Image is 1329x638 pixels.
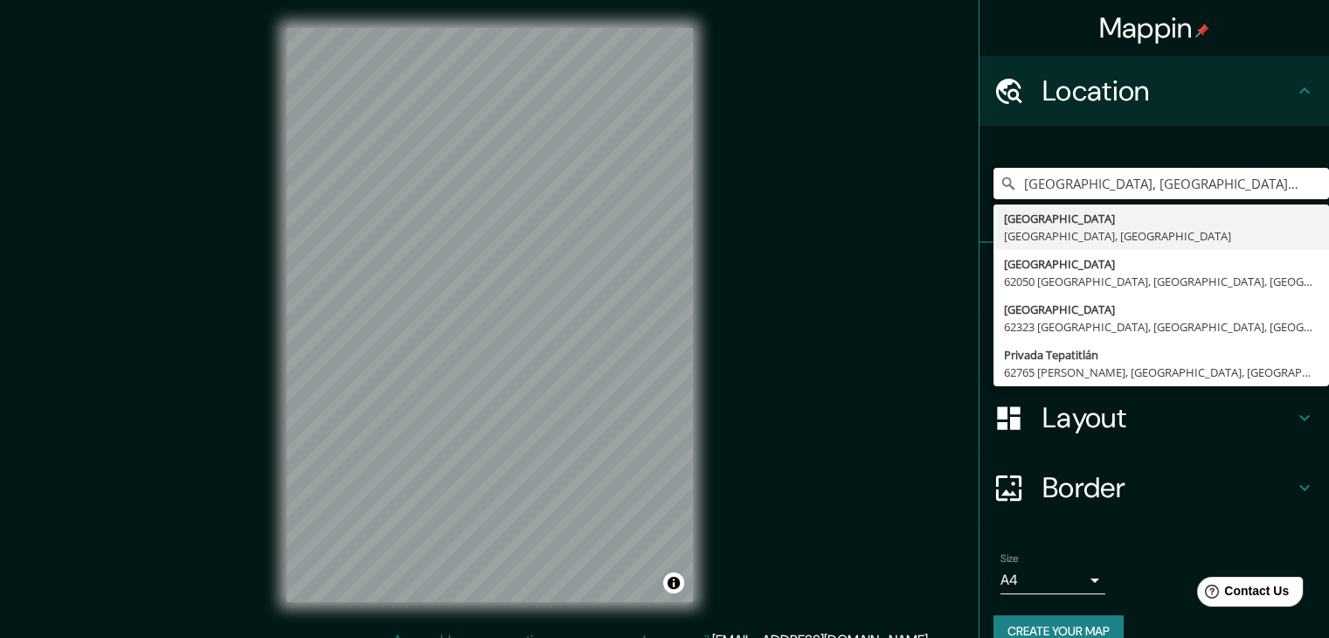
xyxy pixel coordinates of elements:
div: 62323 [GEOGRAPHIC_DATA], [GEOGRAPHIC_DATA], [GEOGRAPHIC_DATA] [1004,318,1319,336]
img: pin-icon.png [1195,24,1209,38]
div: Privada Tepatitlán [1004,346,1319,364]
div: [GEOGRAPHIC_DATA] [1004,210,1319,227]
iframe: Help widget launcher [1173,570,1310,619]
div: 62765 [PERSON_NAME], [GEOGRAPHIC_DATA], [GEOGRAPHIC_DATA] [1004,364,1319,381]
div: Style [979,313,1329,383]
h4: Layout [1042,400,1294,435]
div: Location [979,56,1329,126]
div: [GEOGRAPHIC_DATA] [1004,301,1319,318]
h4: Mappin [1099,10,1210,45]
label: Size [1000,551,1019,566]
h4: Border [1042,470,1294,505]
div: Border [979,453,1329,523]
div: Pins [979,243,1329,313]
div: A4 [1000,566,1105,594]
div: 62050 [GEOGRAPHIC_DATA], [GEOGRAPHIC_DATA], [GEOGRAPHIC_DATA] [1004,273,1319,290]
div: [GEOGRAPHIC_DATA], [GEOGRAPHIC_DATA] [1004,227,1319,245]
h4: Location [1042,73,1294,108]
div: Layout [979,383,1329,453]
input: Pick your city or area [993,168,1329,199]
canvas: Map [287,28,693,602]
div: [GEOGRAPHIC_DATA] [1004,255,1319,273]
button: Toggle attribution [663,572,684,593]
